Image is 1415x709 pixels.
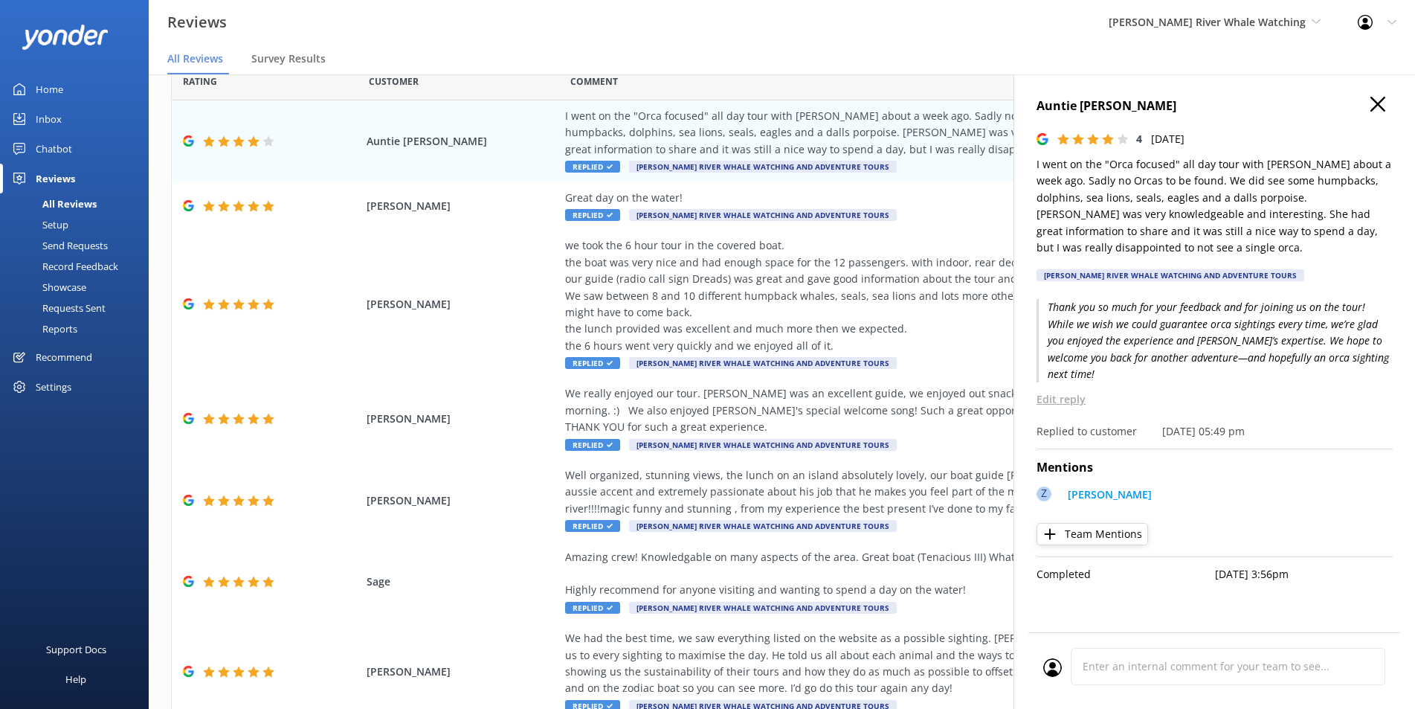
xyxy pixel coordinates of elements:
div: Reviews [36,164,75,193]
span: [PERSON_NAME] River Whale Watching and Adventure Tours [629,161,897,173]
div: Showcase [9,277,86,298]
span: [PERSON_NAME] River Whale Watching and Adventure Tours [629,209,897,221]
div: Well organized, stunning views, the lunch on an island absolutely lovely, our boat guide [PERSON_... [565,467,1242,517]
span: [PERSON_NAME] River Whale Watching [1109,15,1306,29]
div: We really enjoyed our tour. [PERSON_NAME] was an excellent guide, we enjoyed out snacks and saw m... [565,385,1242,435]
p: [DATE] 3:56pm [1215,566,1393,583]
img: yonder-white-logo.png [22,25,108,49]
span: Sage [367,574,558,590]
div: All Reviews [9,193,97,214]
a: Setup [9,214,149,235]
a: Showcase [9,277,149,298]
span: Replied [565,209,620,221]
img: user_profile.svg [1043,658,1062,677]
div: Amazing crew! Knowledgable on many aspects of the area. Great boat (Tenacious III) What an amazin... [565,549,1242,599]
span: Replied [565,520,620,532]
span: All Reviews [167,51,223,66]
span: [PERSON_NAME] [367,296,558,312]
span: [PERSON_NAME] [367,198,558,214]
p: [PERSON_NAME] [1068,487,1152,503]
div: Great day on the water! [565,190,1242,206]
span: Survey Results [251,51,326,66]
h4: Mentions [1037,458,1393,478]
span: [PERSON_NAME] [367,493,558,509]
span: Date [369,74,419,89]
span: [PERSON_NAME] [367,411,558,427]
p: Replied to customer [1037,423,1137,440]
div: I went on the "Orca focused" all day tour with [PERSON_NAME] about a week ago. Sadly no Orcas to ... [565,108,1242,158]
span: [PERSON_NAME] River Whale Watching and Adventure Tours [629,602,897,614]
span: Replied [565,161,620,173]
a: [PERSON_NAME] [1060,487,1152,507]
a: Send Requests [9,235,149,256]
span: Replied [565,357,620,369]
p: I went on the "Orca focused" all day tour with [PERSON_NAME] about a week ago. Sadly no Orcas to ... [1037,156,1393,256]
span: [PERSON_NAME] [367,664,558,680]
span: Auntie [PERSON_NAME] [367,133,558,150]
span: 4 [1136,132,1142,146]
div: Z [1037,487,1051,501]
div: Home [36,74,63,104]
span: Replied [565,602,620,614]
p: [DATE] [1151,131,1184,147]
button: Team Mentions [1037,523,1148,545]
div: Send Requests [9,235,108,256]
span: Date [183,74,217,89]
span: Replied [565,439,620,451]
a: Reports [9,318,149,339]
a: Requests Sent [9,298,149,318]
span: Question [570,74,618,89]
div: Reports [9,318,77,339]
div: We had the best time, we saw everything listed on the website as a possible sighting. [PERSON_NAM... [565,630,1242,697]
a: Record Feedback [9,256,149,277]
p: Edit reply [1037,391,1393,408]
div: Support Docs [46,635,106,664]
h3: Reviews [167,10,227,34]
p: Thank you so much for your feedback and for joining us on the tour! While we wish we could guaran... [1037,299,1393,382]
span: [PERSON_NAME] River Whale Watching and Adventure Tours [629,520,897,532]
div: Requests Sent [9,298,106,318]
div: Inbox [36,104,62,134]
p: Completed [1037,566,1215,583]
button: Close [1370,97,1385,113]
div: Record Feedback [9,256,118,277]
div: [PERSON_NAME] River Whale Watching and Adventure Tours [1037,269,1304,281]
span: [PERSON_NAME] River Whale Watching and Adventure Tours [629,439,897,451]
h4: Auntie [PERSON_NAME] [1037,97,1393,116]
span: [PERSON_NAME] River Whale Watching and Adventure Tours [629,357,897,369]
p: [DATE] 05:49 pm [1162,423,1245,440]
div: Recommend [36,342,92,372]
a: All Reviews [9,193,149,214]
div: Chatbot [36,134,72,164]
div: we took the 6 hour tour in the covered boat. the boat was very nice and had enough space for the ... [565,237,1242,354]
div: Help [65,664,86,694]
div: Settings [36,372,71,402]
div: Setup [9,214,68,235]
